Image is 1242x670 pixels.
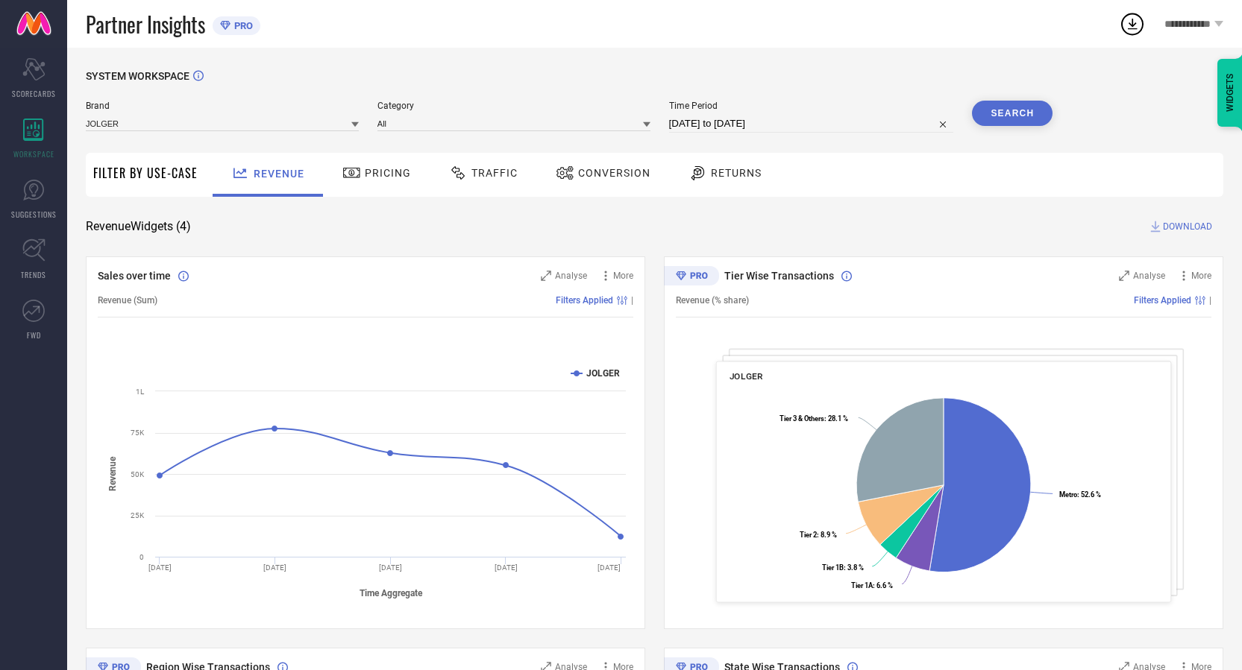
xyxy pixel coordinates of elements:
[822,563,844,572] tspan: Tier 1B
[851,581,893,590] text: : 6.6 %
[263,563,286,572] text: [DATE]
[613,271,633,281] span: More
[669,115,954,133] input: Select time period
[1191,271,1211,281] span: More
[471,167,518,179] span: Traffic
[360,588,423,598] tspan: Time Aggregate
[1134,295,1191,306] span: Filters Applied
[148,563,172,572] text: [DATE]
[711,167,762,179] span: Returns
[800,531,837,539] text: : 8.9 %
[586,368,620,379] text: JOLGER
[1059,490,1077,499] tspan: Metro
[86,70,189,82] span: SYSTEM WORKSPACE
[1119,271,1129,281] svg: Zoom
[230,20,253,31] span: PRO
[254,168,304,180] span: Revenue
[1059,490,1101,499] text: : 52.6 %
[131,511,145,519] text: 25K
[12,88,56,99] span: SCORECARDS
[131,429,145,437] text: 75K
[86,219,191,234] span: Revenue Widgets ( 4 )
[1163,219,1212,234] span: DOWNLOAD
[598,563,621,572] text: [DATE]
[495,563,518,572] text: [DATE]
[669,101,954,111] span: Time Period
[27,329,41,341] span: FWD
[21,269,46,280] span: TRENDS
[780,414,848,423] text: : 28.1 %
[365,167,411,179] span: Pricing
[377,101,650,111] span: Category
[136,388,145,396] text: 1L
[800,531,817,539] tspan: Tier 2
[379,563,402,572] text: [DATE]
[631,295,633,306] span: |
[1209,295,1211,306] span: |
[676,295,749,306] span: Revenue (% share)
[851,581,874,590] tspan: Tier 1A
[541,271,551,281] svg: Zoom
[86,9,205,39] span: Partner Insights
[98,270,171,282] span: Sales over time
[724,270,834,282] span: Tier Wise Transactions
[556,295,613,306] span: Filters Applied
[730,371,763,382] span: JOLGER
[780,414,824,423] tspan: Tier 3 & Others
[13,148,54,159] span: WORKSPACE
[11,209,57,220] span: SUGGESTIONS
[664,266,719,288] div: Premium
[1119,10,1146,37] div: Open download list
[139,553,144,561] text: 0
[555,271,587,281] span: Analyse
[822,563,864,572] text: : 3.8 %
[86,101,359,111] span: Brand
[578,167,650,179] span: Conversion
[98,295,157,306] span: Revenue (Sum)
[1133,271,1165,281] span: Analyse
[131,470,145,478] text: 50K
[93,164,198,182] span: Filter By Use-Case
[972,101,1053,126] button: Search
[107,456,118,491] tspan: Revenue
